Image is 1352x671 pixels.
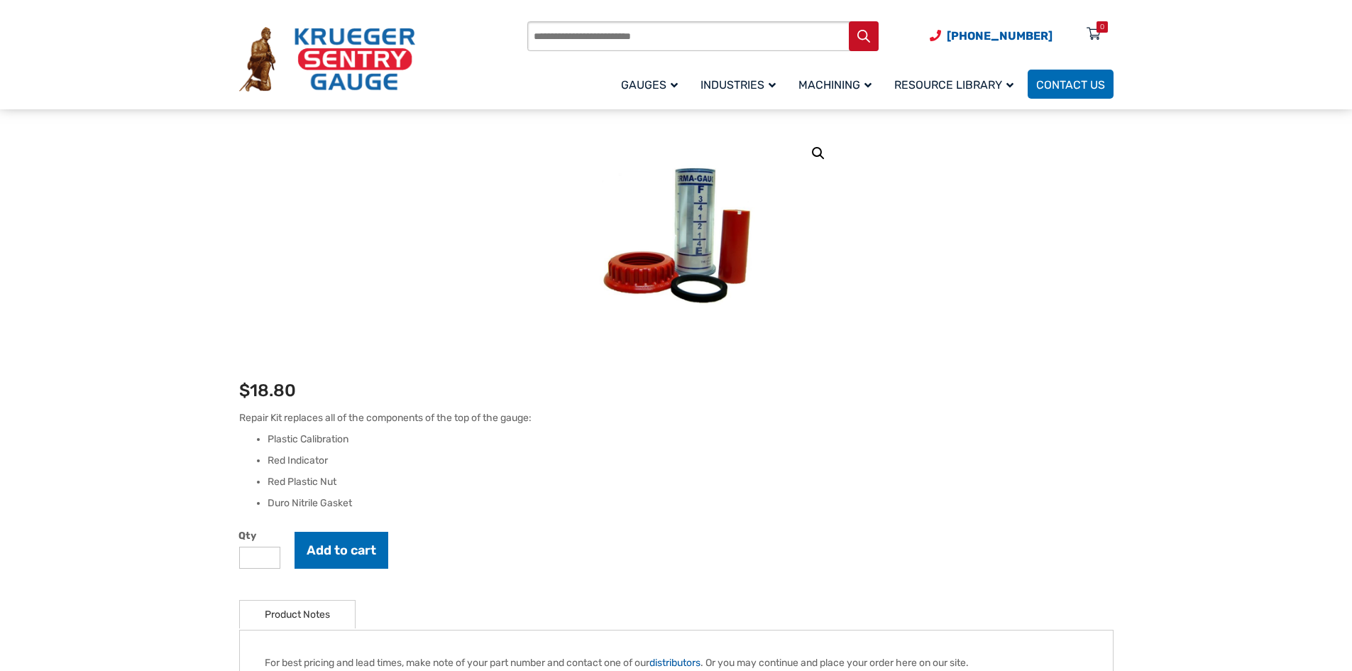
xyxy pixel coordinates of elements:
a: Phone Number (920) 434-8860 [930,27,1053,45]
li: Plastic Calibration [268,432,1114,447]
li: Duro Nitrile Gasket [268,496,1114,511]
div: 0 [1100,21,1104,33]
button: Add to cart [295,532,388,569]
p: Repair Kit replaces all of the components of the top of the gauge: [239,410,1114,425]
a: Contact Us [1028,70,1114,99]
a: Resource Library [886,67,1028,101]
input: Product quantity [239,547,280,569]
a: View full-screen image gallery [806,141,831,166]
span: Gauges [621,78,678,92]
a: distributors [649,657,700,669]
span: Resource Library [894,78,1013,92]
a: Product Notes [265,601,330,628]
img: Krueger Sentry Gauge [239,27,415,92]
span: Industries [700,78,776,92]
p: For best pricing and lead times, make note of your part number and contact one of our . Or you ma... [265,655,1088,670]
bdi: 18.80 [239,381,296,400]
span: [PHONE_NUMBER] [947,29,1053,43]
a: Gauges [612,67,692,101]
a: Machining [790,67,886,101]
a: Industries [692,67,790,101]
li: Red Indicator [268,454,1114,468]
span: Machining [798,78,872,92]
li: Red Plastic Nut [268,475,1114,489]
span: $ [239,381,250,400]
span: Contact Us [1036,78,1105,92]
